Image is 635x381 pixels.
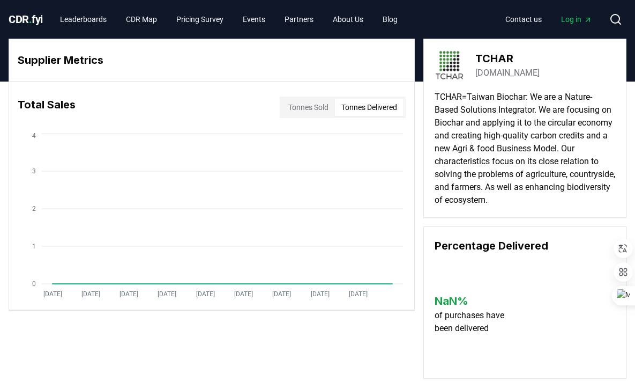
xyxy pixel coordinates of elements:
h3: Percentage Delivered [435,238,615,254]
tspan: 0 [32,280,36,288]
tspan: [DATE] [349,290,368,298]
tspan: [DATE] [311,290,330,298]
tspan: [DATE] [158,290,176,298]
a: CDR Map [117,10,166,29]
tspan: 1 [32,243,36,250]
a: [DOMAIN_NAME] [475,67,540,79]
h3: TCHAR [475,50,540,67]
span: CDR fyi [9,13,43,26]
p: of purchases have been delivered [435,309,509,335]
span: . [29,13,32,26]
a: Contact us [497,10,550,29]
button: Tonnes Sold [282,99,335,116]
a: About Us [324,10,372,29]
button: Tonnes Delivered [335,99,404,116]
a: Log in [552,10,601,29]
tspan: [DATE] [196,290,215,298]
tspan: 4 [32,132,36,140]
nav: Main [497,10,601,29]
tspan: [DATE] [43,290,62,298]
a: Events [234,10,274,29]
tspan: 2 [32,205,36,213]
a: Blog [374,10,406,29]
a: Leaderboards [51,10,115,29]
span: Log in [561,14,592,25]
nav: Main [51,10,406,29]
tspan: [DATE] [81,290,100,298]
h3: NaN % [435,293,509,309]
a: Pricing Survey [168,10,232,29]
a: Partners [276,10,322,29]
tspan: [DATE] [119,290,138,298]
p: TCHAR=Taiwan Biochar: We are a Nature-Based Solutions Integrator. We are focusing on Biochar and ... [435,91,615,207]
h3: Supplier Metrics [18,52,406,68]
h3: Total Sales [18,97,76,118]
a: CDR.fyi [9,12,43,27]
img: TCHAR-logo [435,50,465,80]
tspan: [DATE] [234,290,253,298]
tspan: 3 [32,167,36,175]
tspan: [DATE] [272,290,291,298]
